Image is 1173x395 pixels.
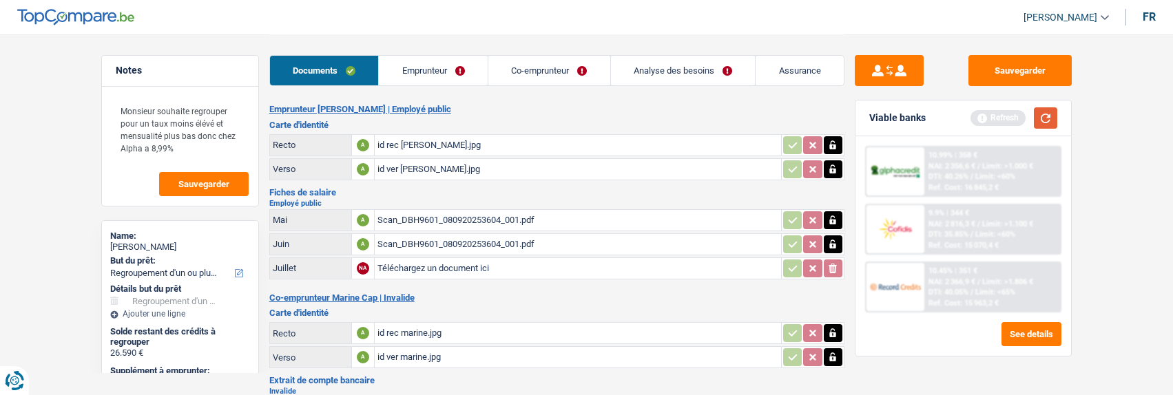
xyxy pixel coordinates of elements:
[928,220,975,228] span: NAI: 2 816,3 €
[968,55,1072,86] button: Sauvegarder
[928,183,999,192] div: Ref. Cost: 16 845,2 €
[870,274,921,299] img: Record Credits
[928,288,968,297] span: DTI: 40.05%
[869,112,926,124] div: Viable banks
[357,214,369,226] div: A
[377,210,778,231] div: Scan_DBH9601_080920253604_001.pdf
[377,135,778,156] div: id rec [PERSON_NAME].jpg
[270,56,379,85] a: Documents
[269,308,844,317] h3: Carte d'identité
[928,241,999,250] div: Ref. Cost: 15 070,4 €
[977,277,980,286] span: /
[17,9,134,25] img: TopCompare Logo
[977,220,980,228] span: /
[110,309,250,319] div: Ajouter une ligne
[982,220,1033,228] span: Limit: >1.100 €
[982,162,1033,171] span: Limit: >1.000 €
[357,238,369,250] div: A
[928,230,968,239] span: DTI: 35.85%
[273,239,349,249] div: Juin
[273,215,349,225] div: Mai
[110,326,250,348] div: Solde restant des crédits à regrouper
[273,140,349,150] div: Recto
[982,277,1033,286] span: Limit: >1.806 €
[116,65,245,76] h5: Notes
[970,110,1026,125] div: Refresh
[377,234,778,255] div: Scan_DBH9601_080920253604_001.pdf
[269,200,844,207] h2: Employé public
[110,255,247,266] label: But du prêt:
[928,172,968,181] span: DTI: 40.26%
[178,180,229,189] span: Sauvegarder
[357,139,369,151] div: A
[110,231,250,242] div: Name:
[970,172,973,181] span: /
[488,56,610,85] a: Co-emprunteur
[970,230,973,239] span: /
[357,327,369,339] div: A
[928,209,969,217] div: 9.9% | 344 €
[611,56,756,85] a: Analyse des besoins
[756,56,844,85] a: Assurance
[379,56,488,85] a: Emprunteur
[110,365,247,376] label: Supplément à emprunter:
[273,164,349,174] div: Verso
[357,262,369,275] div: NA
[1001,322,1061,346] button: See details
[377,347,778,367] div: id ver marine.jpg
[1024,12,1097,23] span: [PERSON_NAME]
[357,351,369,363] div: A
[273,352,349,363] div: Verso
[110,348,250,359] div: 26.590 €
[977,162,980,171] span: /
[269,387,844,395] h2: Invalide
[273,328,349,339] div: Recto
[870,216,921,242] img: Cofidis
[975,172,1015,181] span: Limit: <60%
[1143,10,1156,23] div: fr
[159,172,249,196] button: Sauvegarder
[928,162,975,171] span: NAI: 2 356,6 €
[975,230,1015,239] span: Limit: <60%
[377,159,778,180] div: id ver [PERSON_NAME].jpg
[110,284,250,295] div: Détails but du prêt
[928,266,977,275] div: 10.45% | 351 €
[928,151,977,160] div: 10.99% | 358 €
[1013,6,1109,29] a: [PERSON_NAME]
[928,299,999,308] div: Ref. Cost: 15 963,2 €
[377,323,778,343] div: id rec marine.jpg
[269,292,844,303] h2: Co-emprunteur Marine Cap | Invalide
[357,163,369,175] div: A
[110,242,250,253] div: [PERSON_NAME]
[269,120,844,129] h3: Carte d'identité
[269,376,844,385] h3: Extrait de compte bancaire
[975,288,1015,297] span: Limit: <65%
[870,164,921,180] img: AlphaCredit
[928,277,975,286] span: NAI: 2 366,9 €
[273,263,349,273] div: Juillet
[269,188,844,197] h3: Fiches de salaire
[970,288,973,297] span: /
[269,104,844,115] h2: Emprunteur [PERSON_NAME] | Employé public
